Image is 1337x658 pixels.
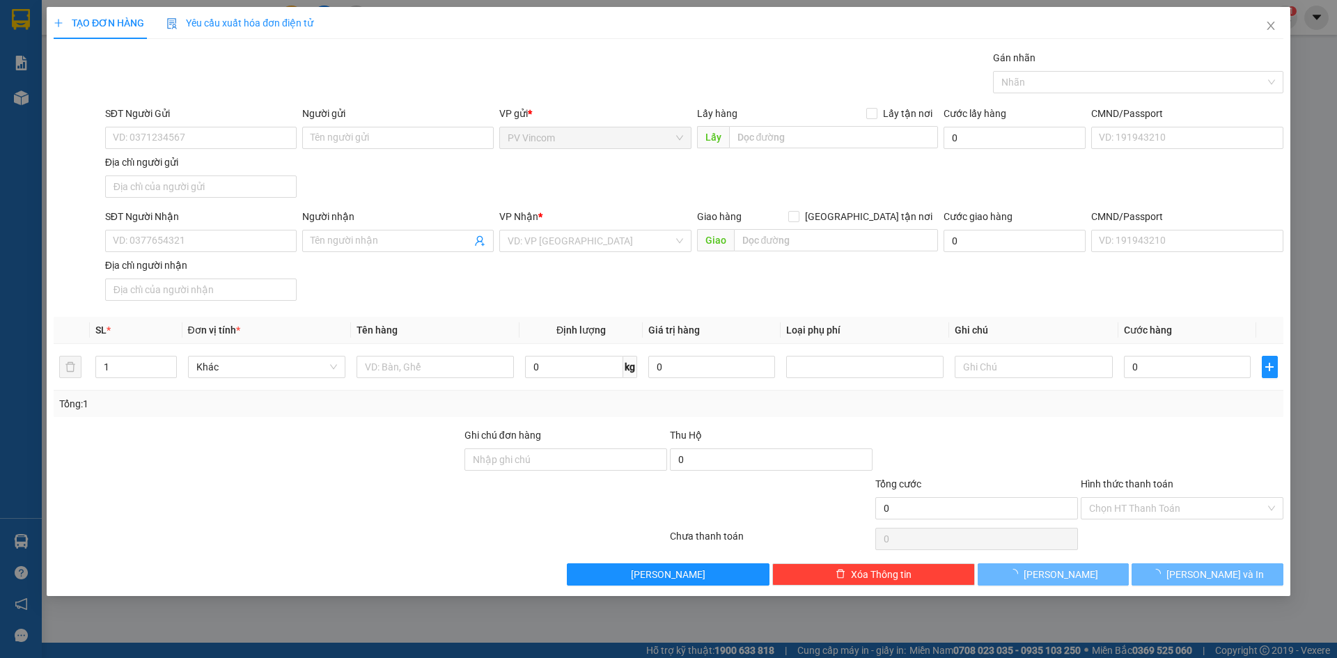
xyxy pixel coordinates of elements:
label: Cước giao hàng [944,211,1012,222]
input: Cước lấy hàng [944,127,1086,149]
span: TẠO ĐƠN HÀNG [54,17,144,29]
input: Ghi chú đơn hàng [464,448,667,471]
input: Cước giao hàng [944,230,1086,252]
div: CMND/Passport [1091,209,1283,224]
span: VP Nhận [500,211,539,222]
span: Cước hàng [1124,324,1172,336]
span: Giao [697,229,734,251]
th: Loại phụ phí [781,317,949,344]
span: Đơn vị tính [188,324,240,336]
span: loading [1009,569,1024,579]
div: Địa chỉ người nhận [105,258,297,273]
button: Close [1251,7,1290,46]
span: Lấy tận nơi [877,106,938,121]
label: Gán nhãn [993,52,1035,63]
label: Ghi chú đơn hàng [464,430,541,441]
span: Thu Hộ [670,430,702,441]
div: VP gửi [500,106,691,121]
button: plus [1262,356,1277,378]
span: [PERSON_NAME] và In [1166,567,1264,582]
span: Lấy [697,126,729,148]
input: Địa chỉ của người gửi [105,175,297,198]
span: PV Vincom [508,127,683,148]
span: Xóa Thông tin [851,567,912,582]
span: delete [836,569,845,580]
span: kg [623,356,637,378]
span: [PERSON_NAME] [632,567,706,582]
span: close [1265,20,1276,31]
div: Địa chỉ người gửi [105,155,297,170]
img: icon [166,18,178,29]
span: Tên hàng [357,324,398,336]
div: Người gửi [302,106,494,121]
div: Chưa thanh toán [668,528,874,553]
span: SL [96,324,107,336]
span: Khác [196,357,337,377]
span: Tổng cước [875,478,921,489]
button: [PERSON_NAME] [978,563,1129,586]
span: Lấy hàng [697,108,737,119]
span: plus [54,18,63,28]
span: Định lượng [556,324,606,336]
input: Ghi Chú [955,356,1113,378]
span: [PERSON_NAME] [1024,567,1099,582]
span: Yêu cầu xuất hóa đơn điện tử [166,17,313,29]
span: loading [1151,569,1166,579]
button: [PERSON_NAME] [568,563,770,586]
div: Tổng: 1 [59,396,516,412]
input: VD: Bàn, Ghế [357,356,514,378]
span: Giao hàng [697,211,742,222]
div: CMND/Passport [1091,106,1283,121]
div: Người nhận [302,209,494,224]
button: deleteXóa Thông tin [773,563,976,586]
div: SĐT Người Gửi [105,106,297,121]
input: 0 [648,356,775,378]
th: Ghi chú [950,317,1118,344]
input: Địa chỉ của người nhận [105,279,297,301]
button: [PERSON_NAME] và In [1132,563,1283,586]
label: Cước lấy hàng [944,108,1006,119]
span: plus [1262,361,1276,373]
input: Dọc đường [729,126,938,148]
span: [GEOGRAPHIC_DATA] tận nơi [799,209,938,224]
span: user-add [475,235,486,246]
span: Giá trị hàng [648,324,700,336]
label: Hình thức thanh toán [1081,478,1173,489]
div: SĐT Người Nhận [105,209,297,224]
input: Dọc đường [734,229,938,251]
button: delete [59,356,81,378]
